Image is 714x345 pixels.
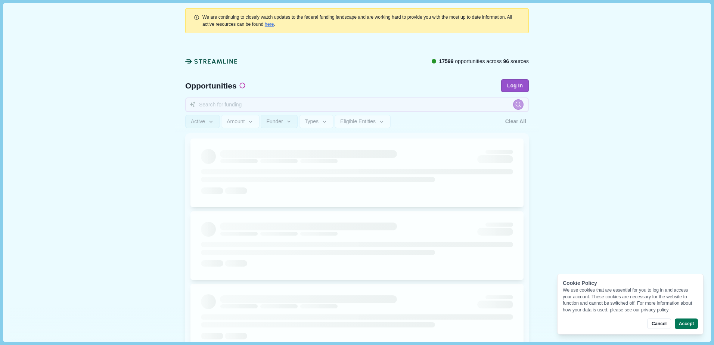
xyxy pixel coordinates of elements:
span: Amount [227,118,245,125]
button: Eligible Entities [335,115,390,128]
span: Cookie Policy [563,280,597,286]
div: We use cookies that are essential for you to log in and access your account. These cookies are ne... [563,287,698,313]
span: 17599 [439,58,453,64]
button: Types [299,115,333,128]
input: Search for funding [185,97,529,112]
span: Opportunities [185,82,237,90]
button: Accept [675,318,698,329]
button: Clear All [503,115,529,128]
span: We are continuing to closely watch updates to the federal funding landscape and are working hard ... [202,15,512,27]
button: Log In [501,79,529,92]
div: . [202,14,521,28]
button: Active [185,115,220,128]
button: Amount [221,115,260,128]
span: Types [305,118,319,125]
span: Funder [266,118,283,125]
button: Funder [261,115,298,128]
a: privacy policy [641,307,669,313]
button: Cancel [647,318,671,329]
a: here [265,22,274,27]
span: opportunities across sources [439,57,529,65]
span: 96 [503,58,509,64]
span: Eligible Entities [340,118,376,125]
span: Active [191,118,205,125]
